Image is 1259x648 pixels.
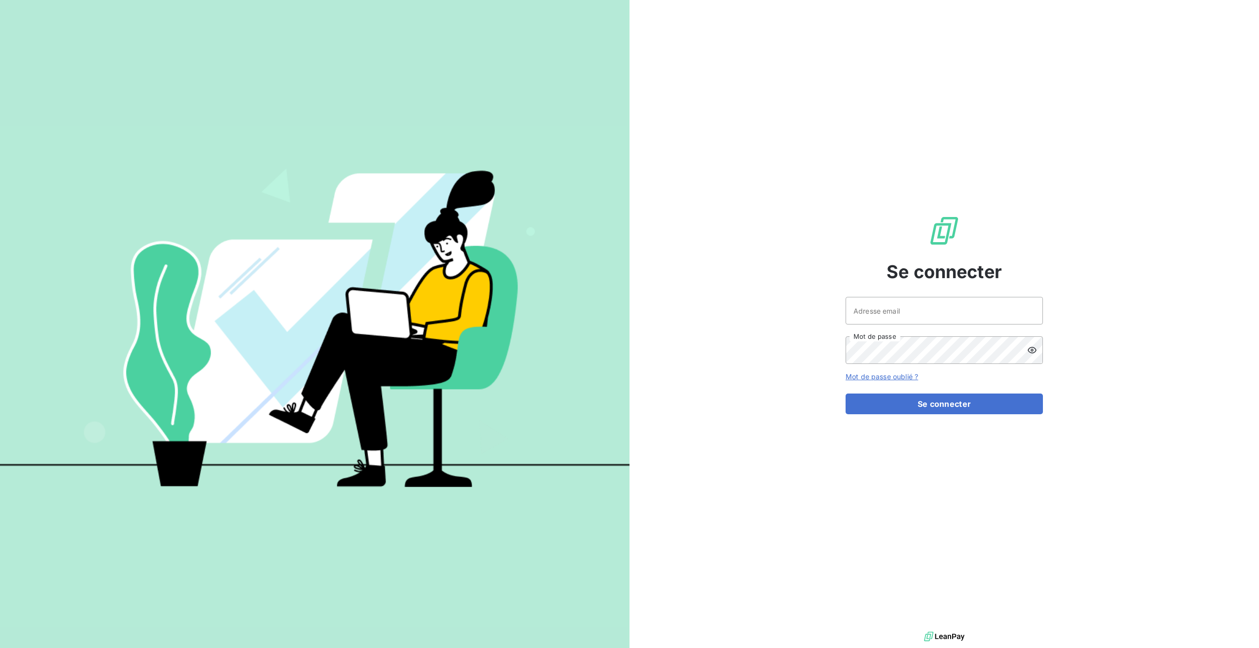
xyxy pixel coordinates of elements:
[846,297,1043,324] input: placeholder
[846,394,1043,414] button: Se connecter
[928,215,960,247] img: Logo LeanPay
[924,629,964,644] img: logo
[846,372,918,381] a: Mot de passe oublié ?
[887,258,1002,285] span: Se connecter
